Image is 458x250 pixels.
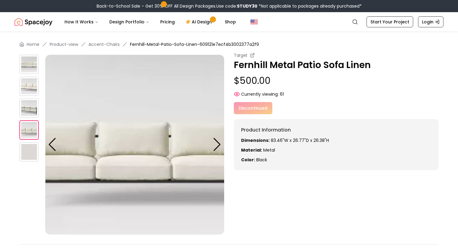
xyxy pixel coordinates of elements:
[130,41,259,47] span: Fernhill-Metal-Patio-Sofa-Linen-609121e7ecf4b3002377a2f9
[97,3,362,9] div: Back-to-School Sale – Get 30% OFF All Design Packages.
[216,3,257,9] span: Use code:
[19,55,39,74] img: https://storage.googleapis.com/spacejoy-main/assets/609121e7ecf4b3002377a2f9/product_0_fi4jp2le6j7
[60,16,241,28] nav: Main
[19,41,439,47] nav: breadcrumb
[234,60,439,70] p: Fernhill Metal Patio Sofa Linen
[19,120,39,140] img: https://storage.googleapis.com/spacejoy-main/assets/609121e7ecf4b3002377a2f9/product_3_eg4lmmd54fl
[60,16,103,28] button: How It Works
[237,3,257,9] b: STUDY30
[27,41,39,47] a: Home
[105,16,154,28] button: Design Portfolio
[418,16,443,27] a: Login
[19,98,39,118] img: https://storage.googleapis.com/spacejoy-main/assets/609121e7ecf4b3002377a2f9/product_2_eca5p8hm59f
[15,16,52,28] a: Spacejoy
[19,142,39,162] img: https://storage.googleapis.com/spacejoy-main/assets/609121e7ecf4b3002377a2f9/product_0_f9p1d4n0e16
[19,77,39,96] img: https://storage.googleapis.com/spacejoy-main/assets/609121e7ecf4b3002377a2f9/product_1_bip8l175ahl
[234,52,247,58] small: Target
[88,41,120,47] a: Accent-Chairs
[241,157,255,163] strong: Color:
[45,55,224,235] img: https://storage.googleapis.com/spacejoy-main/assets/609121e7ecf4b3002377a2f9/product_3_eg4lmmd54fl
[234,75,439,86] p: $500.00
[241,137,431,143] p: 83.46"W x 26.77"D x 26.38"H
[241,91,279,97] span: Currently viewing:
[15,16,52,28] img: Spacejoy Logo
[220,16,241,28] a: Shop
[367,16,413,27] a: Start Your Project
[256,157,267,163] span: black
[241,126,431,134] h6: Product Information
[263,147,275,153] span: Metal
[15,12,443,32] nav: Global
[241,147,262,153] strong: Material:
[155,16,180,28] a: Pricing
[251,18,258,26] img: United States
[241,137,270,143] strong: Dimensions:
[181,16,219,28] a: AI Design
[50,41,78,47] a: Product-view
[257,3,362,9] span: *Not applicable to packages already purchased*
[280,91,284,97] span: 61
